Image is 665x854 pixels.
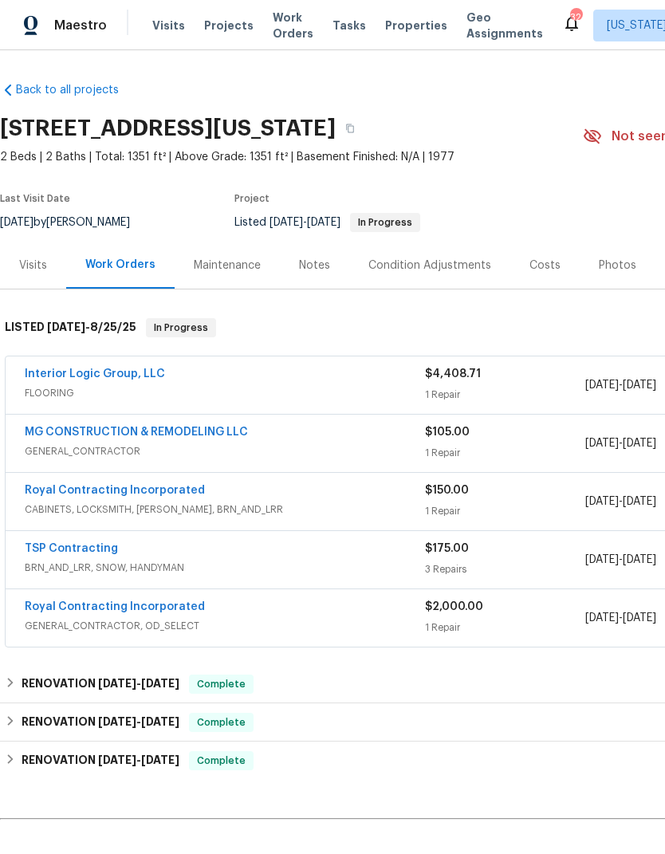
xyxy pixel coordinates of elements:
[47,321,85,333] span: [DATE]
[425,427,470,438] span: $105.00
[368,258,491,274] div: Condition Adjustments
[98,678,136,689] span: [DATE]
[194,258,261,274] div: Maintenance
[25,427,248,438] a: MG CONSTRUCTION & REMODELING LLC
[466,10,543,41] span: Geo Assignments
[585,435,656,451] span: -
[352,218,419,227] span: In Progress
[425,561,585,577] div: 3 Repairs
[585,554,619,565] span: [DATE]
[623,380,656,391] span: [DATE]
[307,217,340,228] span: [DATE]
[25,560,425,576] span: BRN_AND_LRR, SNOW, HANDYMAN
[25,385,425,401] span: FLOORING
[299,258,330,274] div: Notes
[5,318,136,337] h6: LISTED
[425,503,585,519] div: 1 Repair
[425,387,585,403] div: 1 Repair
[270,217,340,228] span: -
[141,754,179,765] span: [DATE]
[47,321,136,333] span: -
[585,610,656,626] span: -
[98,678,179,689] span: -
[425,601,483,612] span: $2,000.00
[623,612,656,624] span: [DATE]
[273,10,313,41] span: Work Orders
[22,713,179,732] h6: RENOVATION
[425,485,469,496] span: $150.00
[332,20,366,31] span: Tasks
[570,10,581,26] div: 32
[425,620,585,636] div: 1 Repair
[585,438,619,449] span: [DATE]
[141,678,179,689] span: [DATE]
[98,754,136,765] span: [DATE]
[191,714,252,730] span: Complete
[270,217,303,228] span: [DATE]
[585,552,656,568] span: -
[25,443,425,459] span: GENERAL_CONTRACTOR
[529,258,561,274] div: Costs
[425,543,469,554] span: $175.00
[152,18,185,33] span: Visits
[85,257,155,273] div: Work Orders
[425,445,585,461] div: 1 Repair
[585,380,619,391] span: [DATE]
[585,496,619,507] span: [DATE]
[25,368,165,380] a: Interior Logic Group, LLC
[19,258,47,274] div: Visits
[385,18,447,33] span: Properties
[585,612,619,624] span: [DATE]
[234,217,420,228] span: Listed
[585,494,656,510] span: -
[98,716,136,727] span: [DATE]
[148,320,214,336] span: In Progress
[234,194,270,203] span: Project
[90,321,136,333] span: 8/25/25
[25,601,205,612] a: Royal Contracting Incorporated
[141,716,179,727] span: [DATE]
[191,753,252,769] span: Complete
[98,754,179,765] span: -
[22,751,179,770] h6: RENOVATION
[98,716,179,727] span: -
[425,368,481,380] span: $4,408.71
[25,502,425,518] span: CABINETS, LOCKSMITH, [PERSON_NAME], BRN_AND_LRR
[22,675,179,694] h6: RENOVATION
[25,485,205,496] a: Royal Contracting Incorporated
[599,258,636,274] div: Photos
[623,438,656,449] span: [DATE]
[336,114,364,143] button: Copy Address
[623,554,656,565] span: [DATE]
[623,496,656,507] span: [DATE]
[585,377,656,393] span: -
[204,18,254,33] span: Projects
[25,543,118,554] a: TSP Contracting
[25,618,425,634] span: GENERAL_CONTRACTOR, OD_SELECT
[54,18,107,33] span: Maestro
[191,676,252,692] span: Complete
